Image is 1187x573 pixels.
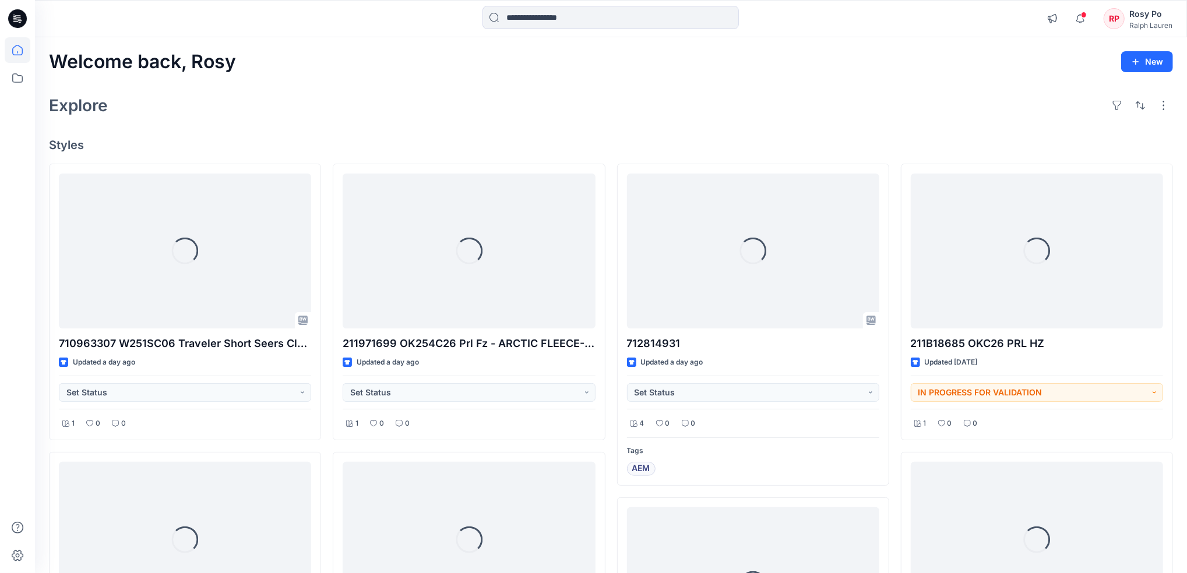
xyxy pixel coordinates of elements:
p: Updated a day ago [641,356,703,369]
div: Ralph Lauren [1129,21,1172,30]
p: Updated a day ago [357,356,419,369]
p: 0 [691,418,696,430]
p: 1 [924,418,927,430]
h2: Welcome back, Rosy [49,51,236,73]
p: 0 [405,418,410,430]
p: 1 [72,418,75,430]
p: 0 [379,418,384,430]
p: 211971699 OK254C26 Prl Fz - ARCTIC FLEECE-PRL FZ-LONG SLEEVE-SWEATSHIRT [343,335,595,352]
p: 0 [973,418,978,430]
p: Updated a day ago [73,356,135,369]
button: New [1121,51,1173,72]
p: Tags [627,445,879,457]
p: 0 [665,418,670,430]
div: RP [1104,8,1125,29]
p: 4 [640,418,644,430]
div: Rosy Po [1129,7,1172,21]
p: 211B18685 OKC26 PRL HZ [911,335,1163,352]
span: AEM [632,462,650,476]
p: 0 [96,418,100,430]
p: 710963307 W251SC06 Traveler Short Seers Classic - SEERSUCKER TRAVELER [59,335,311,352]
h2: Explore [49,96,108,115]
p: 1 [355,418,358,430]
p: 0 [121,418,126,430]
p: 712814931 [627,335,879,352]
p: Updated [DATE] [925,356,978,369]
p: 0 [948,418,952,430]
h4: Styles [49,138,1173,152]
